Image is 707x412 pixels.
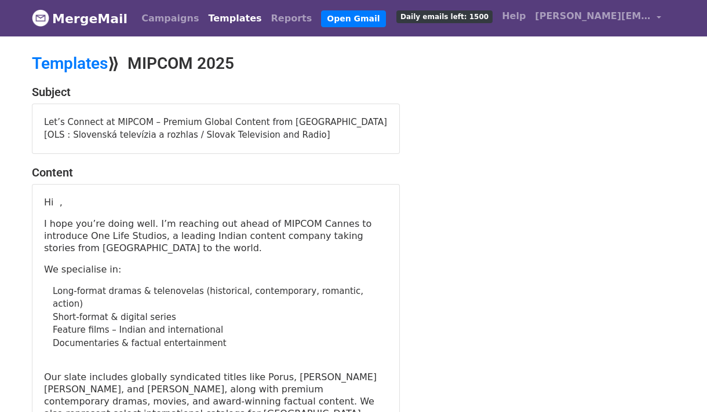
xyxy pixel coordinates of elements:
[32,165,400,179] h4: Content
[530,5,666,32] a: [PERSON_NAME][EMAIL_ADDRESS][DOMAIN_NAME]
[53,337,388,350] li: Documentaries & factual entertainment
[497,5,530,28] a: Help
[32,104,399,153] div: Let’s Connect at MIPCOM – Premium Global Content from [GEOGRAPHIC_DATA] [OLS : Slovenská televízi...
[53,323,388,337] li: Feature films – Indian and international
[44,263,388,275] p: We specialise in:
[32,85,400,99] h4: Subject
[137,7,203,30] a: Campaigns
[32,9,49,27] img: MergeMail logo
[32,6,127,31] a: MergeMail
[396,10,493,23] span: Daily emails left: 1500
[53,285,388,311] li: Long-format dramas & telenovelas (historical, contemporary, romantic, action)
[392,5,497,28] a: Daily emails left: 1500
[535,9,651,23] span: [PERSON_NAME][EMAIL_ADDRESS][DOMAIN_NAME]
[44,218,388,254] p: I hope you’re doing well. I’m reaching out ahead of MIPCOM Cannes to introduce One Life Studios, ...
[32,54,108,73] a: Templates
[267,7,317,30] a: Reports
[44,196,388,208] p: Hi ,
[321,10,385,27] a: Open Gmail
[32,54,455,73] h2: ⟫ MIPCOM 2025
[203,7,266,30] a: Templates
[53,311,388,324] li: Short-format & digital series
